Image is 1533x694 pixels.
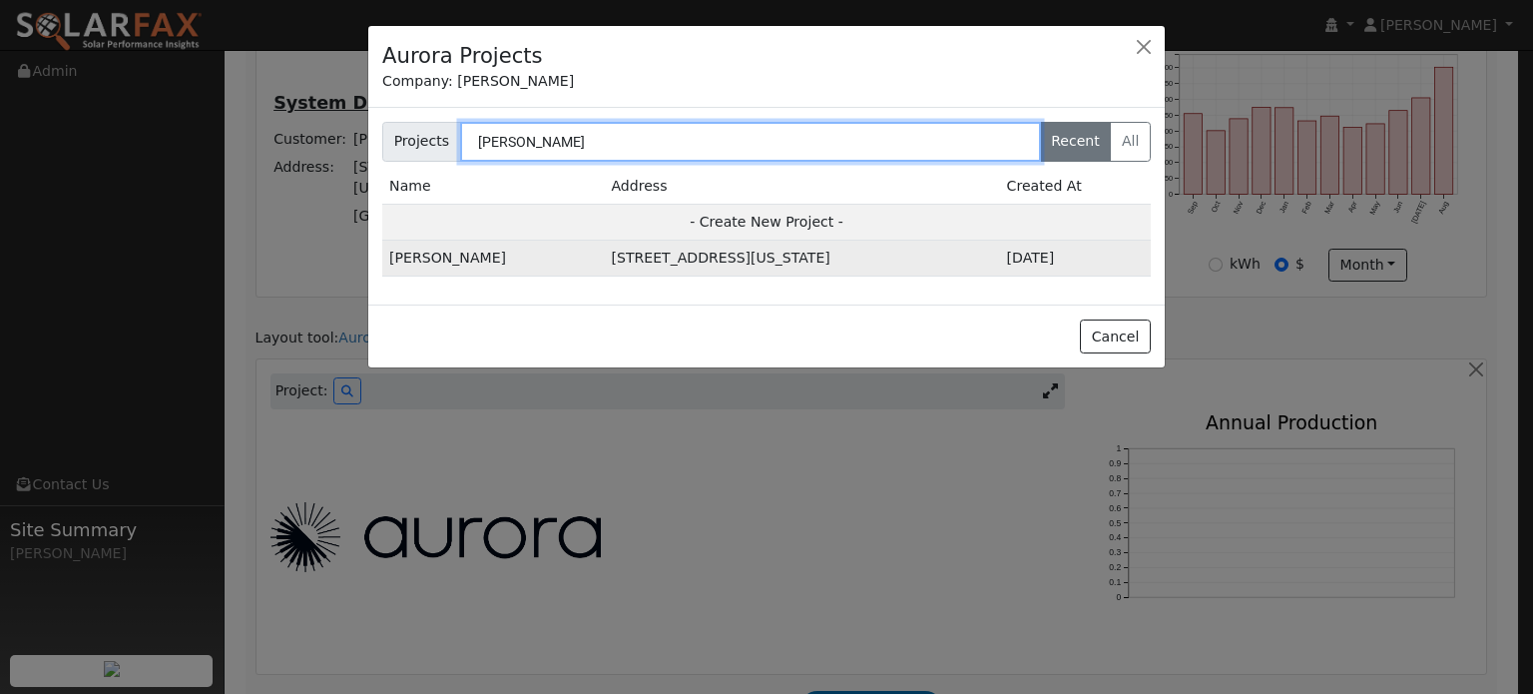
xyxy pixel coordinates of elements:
[1110,122,1151,162] label: All
[382,71,1151,92] div: Company: [PERSON_NAME]
[604,241,999,277] td: [STREET_ADDRESS][US_STATE]
[1080,320,1151,353] button: Cancel
[1000,169,1151,205] td: Created At
[1000,241,1151,277] td: 5d
[382,169,604,205] td: Name
[382,241,604,277] td: [PERSON_NAME]
[604,169,999,205] td: Address
[382,40,543,72] h4: Aurora Projects
[382,122,461,162] span: Projects
[1040,122,1112,162] label: Recent
[382,204,1151,240] td: - Create New Project -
